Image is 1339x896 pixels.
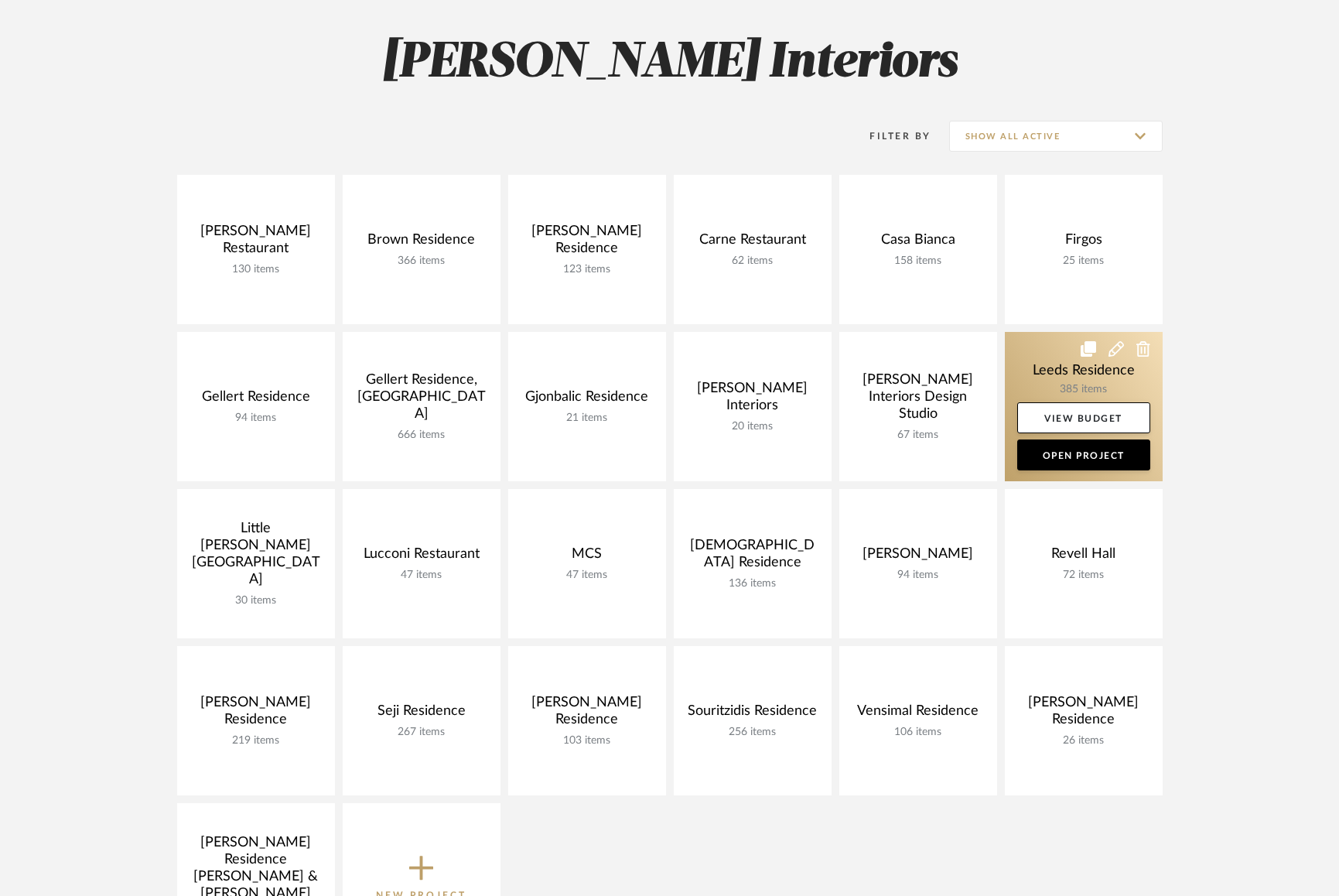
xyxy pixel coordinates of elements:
div: 158 items [852,255,985,268]
div: Filter By [850,128,931,144]
div: 21 items [521,412,654,425]
div: [PERSON_NAME] Interiors Design Studio [852,371,985,429]
div: Brown Residence [355,231,488,255]
div: [PERSON_NAME] Residence [1017,694,1150,734]
div: Gjonbalic Residence [521,388,654,412]
div: Souritzidis Residence [686,703,819,726]
div: 256 items [686,726,819,739]
div: [PERSON_NAME] Interiors [686,380,819,420]
div: 67 items [852,429,985,442]
a: View Budget [1017,402,1150,433]
div: 47 items [355,569,488,582]
div: 103 items [521,734,654,747]
div: 20 items [686,420,819,433]
div: [DEMOGRAPHIC_DATA] Residence [686,537,819,577]
div: 130 items [190,263,323,276]
div: [PERSON_NAME] [852,545,985,569]
div: Seji Residence [355,703,488,726]
div: 30 items [190,594,323,607]
div: Gellert Residence [190,388,323,412]
div: 123 items [521,263,654,276]
div: 62 items [686,255,819,268]
div: [PERSON_NAME] Residence [521,223,654,263]
div: Gellert Residence, [GEOGRAPHIC_DATA] [355,371,488,429]
div: 219 items [190,734,323,747]
div: 106 items [852,726,985,739]
div: 26 items [1017,734,1150,747]
div: MCS [521,545,654,569]
div: Revell Hall [1017,545,1150,569]
div: 47 items [521,569,654,582]
div: 94 items [852,569,985,582]
div: 94 items [190,412,323,425]
div: Casa Bianca [852,231,985,255]
div: Firgos [1017,231,1150,255]
div: Vensimal Residence [852,703,985,726]
div: [PERSON_NAME] Residence [190,694,323,734]
div: [PERSON_NAME] Restaurant [190,223,323,263]
div: 72 items [1017,569,1150,582]
div: 267 items [355,726,488,739]
div: Carne Restaurant [686,231,819,255]
div: 136 items [686,577,819,590]
div: 666 items [355,429,488,442]
div: 366 items [355,255,488,268]
div: Little [PERSON_NAME][GEOGRAPHIC_DATA] [190,520,323,594]
div: Lucconi Restaurant [355,545,488,569]
div: [PERSON_NAME] Residence [521,694,654,734]
h2: [PERSON_NAME] Interiors [113,34,1227,92]
a: Open Project [1017,439,1150,470]
div: 25 items [1017,255,1150,268]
